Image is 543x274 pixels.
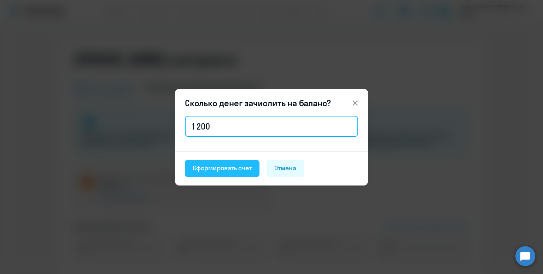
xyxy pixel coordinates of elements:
[185,160,259,177] button: Сформировать счет
[193,164,252,173] div: Сформировать счет
[274,164,296,173] div: Отмена
[185,116,358,137] input: 1 000 000 000 €
[175,97,368,109] header: Сколько денег зачислить на баланс?
[267,160,304,177] button: Отмена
